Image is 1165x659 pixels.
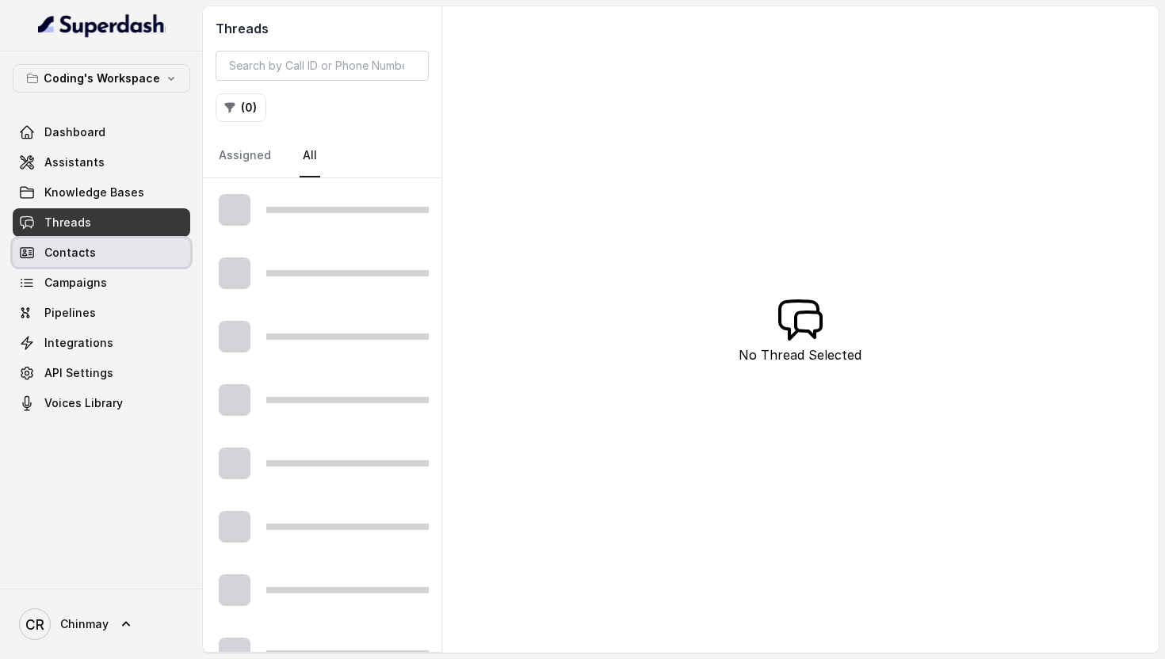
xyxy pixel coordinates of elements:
span: Contacts [44,245,96,261]
span: Knowledge Bases [44,185,144,200]
span: Dashboard [44,124,105,140]
span: Pipelines [44,305,96,321]
a: All [300,135,320,177]
button: (0) [216,93,266,122]
span: Voices Library [44,395,123,411]
input: Search by Call ID or Phone Number [216,51,429,81]
a: Voices Library [13,389,190,417]
a: Knowledge Bases [13,178,190,207]
span: Integrations [44,335,113,351]
h2: Threads [216,19,429,38]
span: API Settings [44,365,113,381]
a: Assigned [216,135,274,177]
text: CR [25,616,44,633]
p: No Thread Selected [739,345,861,364]
a: Campaigns [13,269,190,297]
span: Assistants [44,154,105,170]
button: Coding's Workspace [13,64,190,93]
a: Integrations [13,329,190,357]
a: Assistants [13,148,190,177]
a: Chinmay [13,602,190,646]
span: Campaigns [44,275,107,291]
a: Contacts [13,238,190,267]
p: Coding's Workspace [44,69,160,88]
a: Threads [13,208,190,237]
a: Dashboard [13,118,190,147]
span: Threads [44,215,91,230]
img: light.svg [38,13,166,38]
a: API Settings [13,359,190,387]
nav: Tabs [216,135,429,177]
span: Chinmay [60,616,109,632]
a: Pipelines [13,299,190,327]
